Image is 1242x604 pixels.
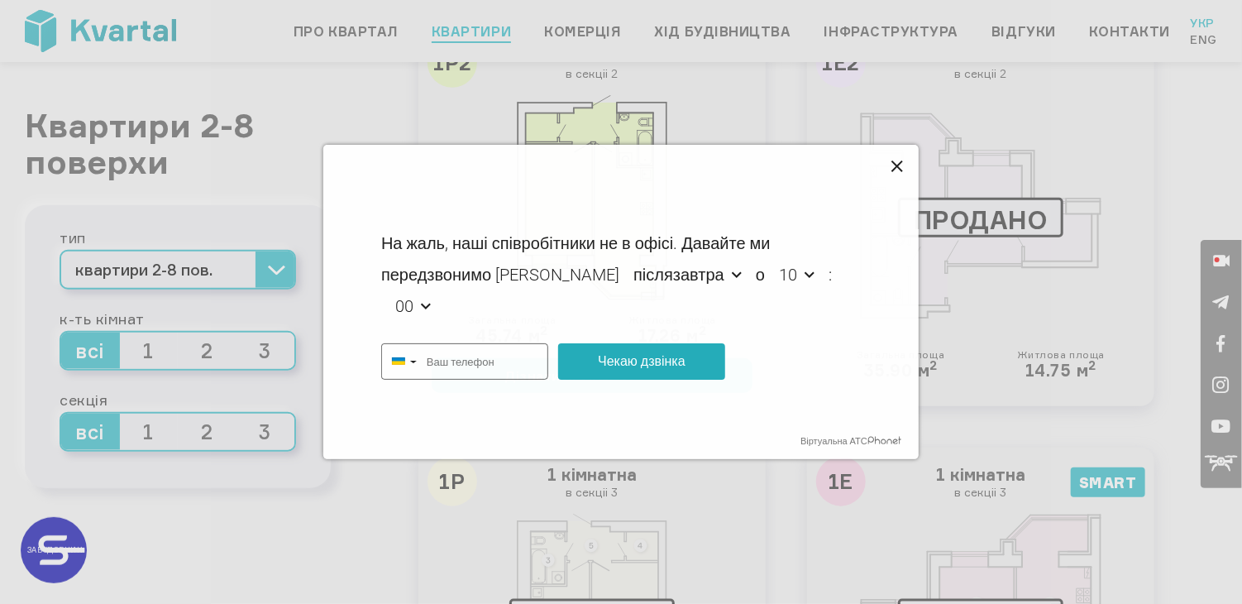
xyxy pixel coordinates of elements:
[382,344,417,379] span: Україна
[417,344,547,379] input: Ваш телефон
[395,296,416,316] span: 00
[558,343,725,380] button: Чекаю дзвінка
[779,265,800,285] span: 10
[633,265,727,285] span: після­завтра
[800,436,902,447] a: Віртуальна АТС
[381,228,861,322] div: На жаль, наші співробітники не в офісі. Давайте ми передзвонимо [PERSON_NAME] о :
